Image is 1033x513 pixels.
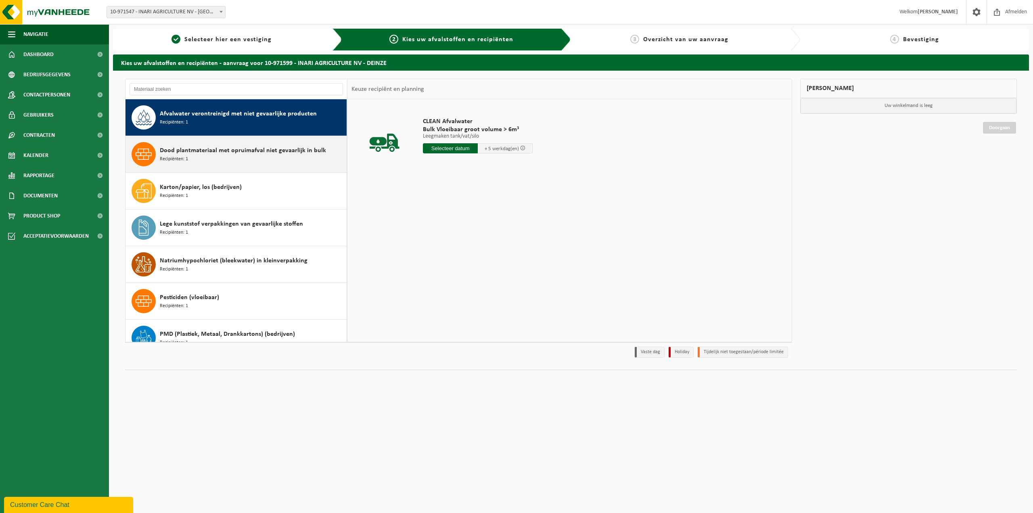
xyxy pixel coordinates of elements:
[125,173,347,209] button: Karton/papier, los (bedrijven) Recipiënten: 1
[23,206,60,226] span: Product Shop
[423,134,533,139] p: Leegmaken tank/vat/silo
[23,105,54,125] span: Gebruikers
[4,495,135,513] iframe: chat widget
[669,347,694,358] li: Holiday
[125,246,347,283] button: Natriumhypochloriet (bleekwater) in kleinverpakking Recipiënten: 1
[918,9,958,15] strong: [PERSON_NAME]
[160,256,307,266] span: Natriumhypochloriet (bleekwater) in kleinverpakking
[125,99,347,136] button: Afvalwater verontreinigd met niet gevaarlijke producten Recipiënten: 1
[801,98,1017,113] p: Uw winkelmand is leeg
[890,35,899,44] span: 4
[983,122,1016,134] a: Doorgaan
[160,182,242,192] span: Karton/papier, los (bedrijven)
[160,155,188,163] span: Recipiënten: 1
[125,283,347,320] button: Pesticiden (vloeibaar) Recipiënten: 1
[160,293,219,302] span: Pesticiden (vloeibaar)
[160,146,326,155] span: Dood plantmateriaal met opruimafval niet gevaarlijk in bulk
[635,347,665,358] li: Vaste dag
[423,126,533,134] span: Bulk Vloeibaar groot volume > 6m³
[23,226,89,246] span: Acceptatievoorwaarden
[23,44,54,65] span: Dashboard
[23,125,55,145] span: Contracten
[160,219,303,229] span: Lege kunststof verpakkingen van gevaarlijke stoffen
[485,146,519,151] span: + 5 werkdag(en)
[184,36,272,43] span: Selecteer hier een vestiging
[23,85,70,105] span: Contactpersonen
[171,35,180,44] span: 1
[125,136,347,173] button: Dood plantmateriaal met opruimafval niet gevaarlijk in bulk Recipiënten: 1
[160,266,188,273] span: Recipiënten: 1
[23,186,58,206] span: Documenten
[160,339,188,347] span: Recipiënten: 1
[125,209,347,246] button: Lege kunststof verpakkingen van gevaarlijke stoffen Recipiënten: 1
[643,36,728,43] span: Overzicht van uw aanvraag
[423,117,533,126] span: CLEAN Afvalwater
[23,145,48,165] span: Kalender
[160,329,295,339] span: PMD (Plastiek, Metaal, Drankkartons) (bedrijven)
[347,79,428,99] div: Keuze recipiënt en planning
[402,36,513,43] span: Kies uw afvalstoffen en recipiënten
[117,35,326,44] a: 1Selecteer hier een vestiging
[630,35,639,44] span: 3
[903,36,939,43] span: Bevestiging
[160,119,188,126] span: Recipiënten: 1
[107,6,226,18] span: 10-971547 - INARI AGRICULTURE NV - DEINZE
[698,347,788,358] li: Tijdelijk niet toegestaan/période limitée
[23,65,71,85] span: Bedrijfsgegevens
[389,35,398,44] span: 2
[160,302,188,310] span: Recipiënten: 1
[160,109,317,119] span: Afvalwater verontreinigd met niet gevaarlijke producten
[113,54,1029,70] h2: Kies uw afvalstoffen en recipiënten - aanvraag voor 10-971599 - INARI AGRICULTURE NV - DEINZE
[800,79,1017,98] div: [PERSON_NAME]
[160,229,188,237] span: Recipiënten: 1
[160,192,188,200] span: Recipiënten: 1
[23,24,48,44] span: Navigatie
[107,6,225,18] span: 10-971547 - INARI AGRICULTURE NV - DEINZE
[130,83,343,95] input: Materiaal zoeken
[125,320,347,356] button: PMD (Plastiek, Metaal, Drankkartons) (bedrijven) Recipiënten: 1
[423,143,478,153] input: Selecteer datum
[23,165,54,186] span: Rapportage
